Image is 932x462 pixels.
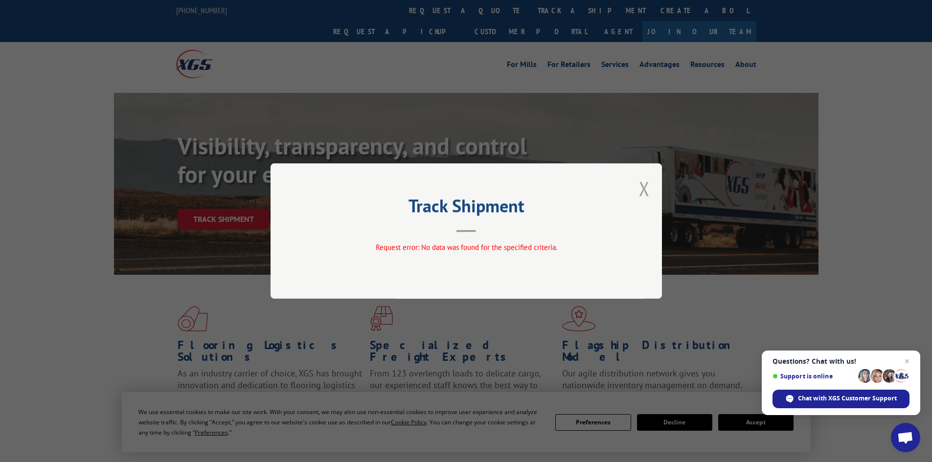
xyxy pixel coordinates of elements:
[798,394,897,403] span: Chat with XGS Customer Support
[891,423,920,452] a: Open chat
[773,357,909,365] span: Questions? Chat with us!
[773,390,909,408] span: Chat with XGS Customer Support
[773,373,855,380] span: Support is online
[319,199,613,218] h2: Track Shipment
[639,176,650,201] button: Close modal
[375,242,557,252] span: Request error: No data was found for the specified criteria.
